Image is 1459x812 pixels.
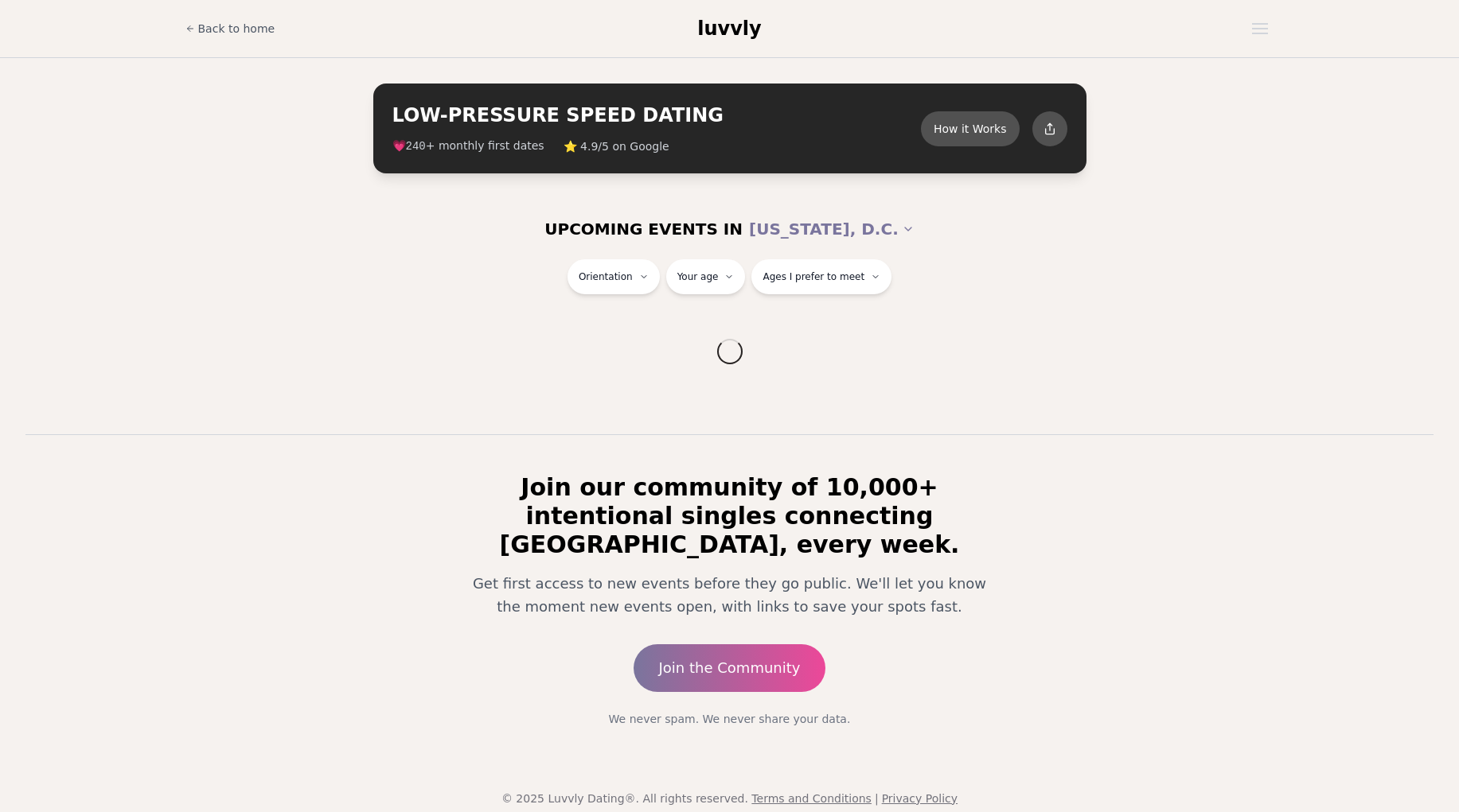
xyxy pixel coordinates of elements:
[185,13,275,45] a: Back to home
[392,138,544,154] span: 💗 + monthly first dates
[13,791,1446,806] p: © 2025 Luvvly Dating®. All rights reserved.
[677,270,719,283] span: Your age
[882,792,958,805] a: Privacy Policy
[666,259,746,294] button: Your age
[392,103,921,128] h2: LOW-PRESSURE SPEED DATING
[697,17,761,40] span: luvvly
[749,212,915,247] button: [US_STATE], D.C.
[450,473,1010,559] h2: Join our community of 10,000+ intentional singles connecting [GEOGRAPHIC_DATA], every week.
[751,259,891,294] button: Ages I prefer to meet
[406,140,426,153] span: 240
[579,270,633,283] span: Orientation
[568,259,660,294] button: Orientation
[544,218,743,240] span: UPCOMING EVENTS IN
[450,711,1010,727] p: We never spam. We never share your data.
[697,16,761,41] a: luvvly
[763,270,864,283] span: Ages I prefer to meet
[751,792,872,805] a: Terms and Conditions
[198,21,275,37] span: Back to home
[564,138,669,154] span: ⭐ 4.9/5 on Google
[462,572,997,619] p: Get first access to new events before they go public. We'll let you know the moment new events op...
[634,644,826,692] a: Join the Community
[921,111,1020,146] button: How it Works
[875,792,879,805] span: |
[1246,17,1274,41] button: Open menu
